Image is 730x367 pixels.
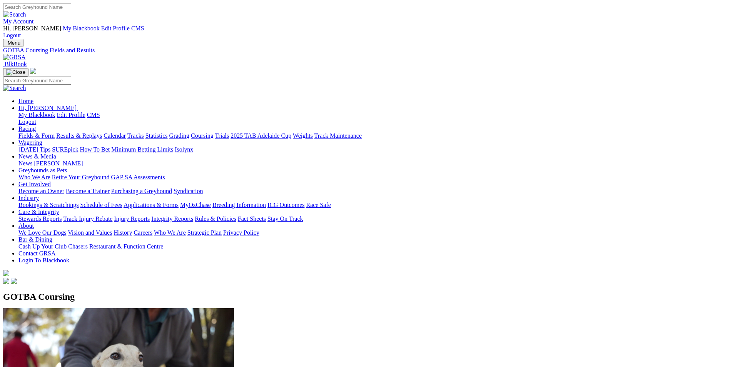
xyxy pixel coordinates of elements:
a: CMS [87,112,100,118]
a: Industry [18,195,39,201]
a: CMS [131,25,144,32]
div: Get Involved [18,188,727,195]
a: 2025 TAB Adelaide Cup [231,132,291,139]
a: SUREpick [52,146,78,153]
input: Search [3,3,71,11]
span: Hi, [PERSON_NAME] [3,25,61,32]
a: News & Media [18,153,56,160]
a: Wagering [18,139,42,146]
a: How To Bet [80,146,110,153]
a: Bookings & Scratchings [18,202,79,208]
img: GRSA [3,54,26,61]
img: logo-grsa-white.png [30,68,36,74]
a: Chasers Restaurant & Function Centre [68,243,163,250]
img: Search [3,85,26,92]
span: BlkBook [5,61,27,67]
a: News [18,160,32,167]
a: Statistics [145,132,168,139]
a: Track Maintenance [314,132,362,139]
a: Applications & Forms [124,202,179,208]
a: GAP SA Assessments [111,174,165,180]
a: Logout [18,118,36,125]
a: About [18,222,34,229]
a: Bar & Dining [18,236,52,243]
a: Syndication [174,188,203,194]
span: Hi, [PERSON_NAME] [18,105,77,111]
span: Menu [8,40,20,46]
a: Login To Blackbook [18,257,69,264]
a: Hi, [PERSON_NAME] [18,105,78,111]
a: We Love Our Dogs [18,229,66,236]
div: About [18,229,727,236]
a: ICG Outcomes [267,202,304,208]
a: Coursing [191,132,214,139]
a: Schedule of Fees [80,202,122,208]
a: History [114,229,132,236]
div: Greyhounds as Pets [18,174,727,181]
a: Breeding Information [212,202,266,208]
a: Greyhounds as Pets [18,167,67,173]
a: Care & Integrity [18,209,59,215]
a: Strategic Plan [187,229,222,236]
a: BlkBook [3,61,27,67]
button: Toggle navigation [3,39,23,47]
div: Racing [18,132,727,139]
a: My Account [3,18,34,25]
a: [PERSON_NAME] [34,160,83,167]
a: Who We Are [154,229,186,236]
a: Isolynx [175,146,193,153]
a: Home [18,98,33,104]
a: My Blackbook [63,25,100,32]
div: Industry [18,202,727,209]
a: Integrity Reports [151,215,193,222]
a: Cash Up Your Club [18,243,67,250]
a: Edit Profile [101,25,130,32]
a: Minimum Betting Limits [111,146,173,153]
a: Vision and Values [68,229,112,236]
a: Weights [293,132,313,139]
div: News & Media [18,160,727,167]
button: Toggle navigation [3,68,28,77]
div: Hi, [PERSON_NAME] [18,112,727,125]
a: Privacy Policy [223,229,259,236]
a: Injury Reports [114,215,150,222]
div: My Account [3,25,727,39]
a: Fields & Form [18,132,55,139]
a: Calendar [104,132,126,139]
a: Race Safe [306,202,331,208]
div: Bar & Dining [18,243,727,250]
a: Logout [3,32,21,38]
img: twitter.svg [11,278,17,284]
a: Retire Your Greyhound [52,174,110,180]
a: Careers [134,229,152,236]
a: Become an Owner [18,188,64,194]
a: Edit Profile [57,112,85,118]
a: Rules & Policies [195,215,236,222]
img: logo-grsa-white.png [3,270,9,276]
a: Who We Are [18,174,50,180]
a: Results & Replays [56,132,102,139]
div: Wagering [18,146,727,153]
a: Purchasing a Greyhound [111,188,172,194]
a: My Blackbook [18,112,55,118]
a: MyOzChase [180,202,211,208]
a: Get Involved [18,181,51,187]
img: Close [6,69,25,75]
a: Stay On Track [267,215,303,222]
a: [DATE] Tips [18,146,50,153]
img: facebook.svg [3,278,9,284]
a: Stewards Reports [18,215,62,222]
span: GOTBA Coursing [3,292,75,302]
a: Fact Sheets [238,215,266,222]
a: Tracks [127,132,144,139]
img: Search [3,11,26,18]
a: Become a Trainer [66,188,110,194]
input: Search [3,77,71,85]
a: GOTBA Coursing Fields and Results [3,47,727,54]
div: Care & Integrity [18,215,727,222]
a: Racing [18,125,36,132]
a: Contact GRSA [18,250,55,257]
a: Track Injury Rebate [63,215,112,222]
a: Grading [169,132,189,139]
